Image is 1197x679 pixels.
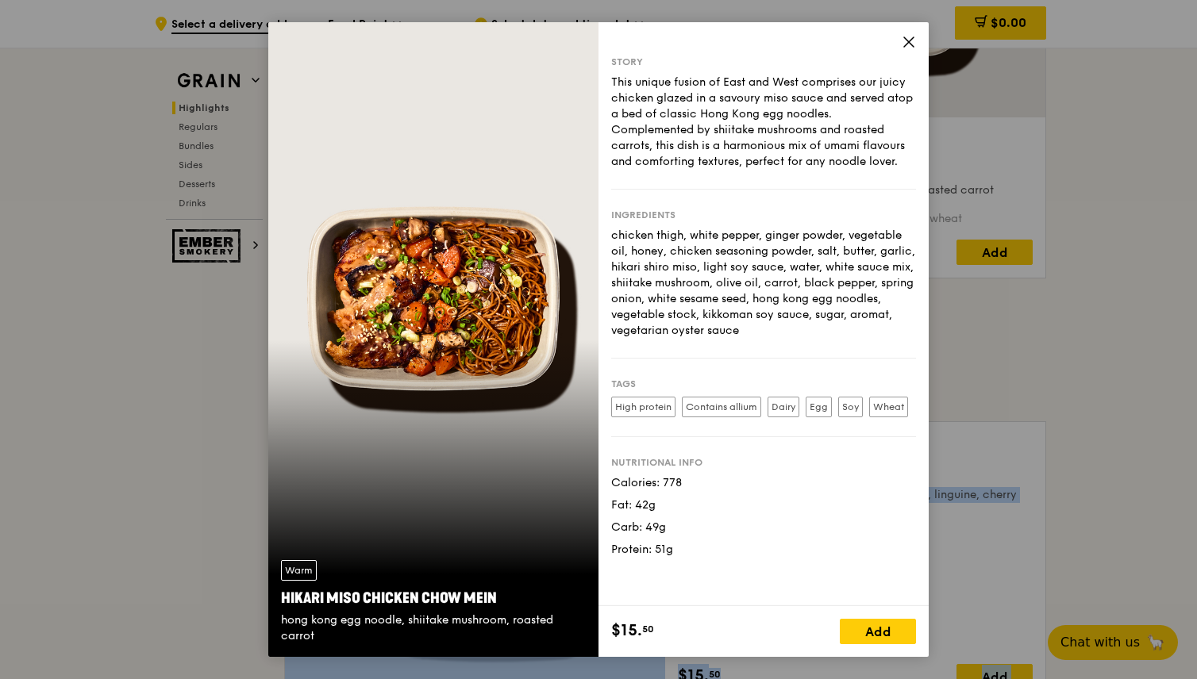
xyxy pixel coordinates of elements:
[682,397,761,417] label: Contains allium
[611,56,916,68] div: Story
[281,587,586,609] div: Hikari Miso Chicken Chow Mein
[642,623,654,635] span: 50
[611,475,916,491] div: Calories: 778
[281,612,586,644] div: hong kong egg noodle, shiitake mushroom, roasted carrot
[611,542,916,558] div: Protein: 51g
[611,397,675,417] label: High protein
[838,397,863,417] label: Soy
[840,619,916,644] div: Add
[611,228,916,339] div: chicken thigh, white pepper, ginger powder, vegetable oil, honey, chicken seasoning powder, salt,...
[611,497,916,513] div: Fat: 42g
[806,397,832,417] label: Egg
[611,378,916,390] div: Tags
[611,209,916,221] div: Ingredients
[281,560,317,581] div: Warm
[611,520,916,535] div: Carb: 49g
[611,456,916,469] div: Nutritional info
[768,397,799,417] label: Dairy
[869,397,908,417] label: Wheat
[611,75,916,170] div: This unique fusion of East and West comprises our juicy chicken glazed in a savoury miso sauce an...
[611,619,642,643] span: $15.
